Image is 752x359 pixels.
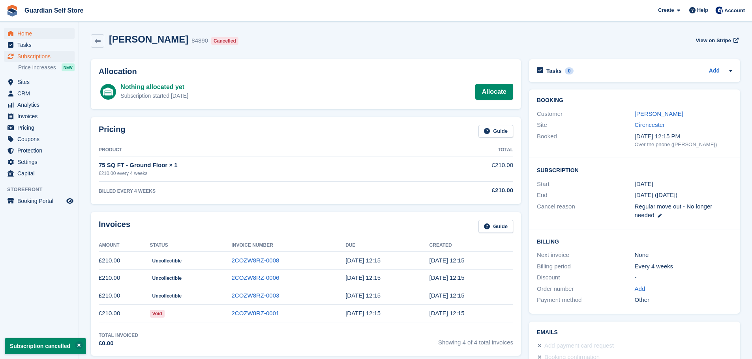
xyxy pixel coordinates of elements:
[6,5,18,17] img: stora-icon-8386f47178a22dfd0bd8f6a31ec36ba5ce8667c1dd55bd0f319d3a0aa187defe.svg
[537,132,634,149] div: Booked
[99,144,425,156] th: Product
[5,338,86,354] p: Subscription cancelled
[232,310,279,316] a: 2COZW8RZ-0001
[537,262,634,271] div: Billing period
[17,39,65,50] span: Tasks
[635,273,732,282] div: -
[537,285,634,294] div: Order number
[635,251,732,260] div: None
[232,274,279,281] a: 2COZW8RZ-0006
[635,180,653,189] time: 2025-05-07 00:00:00 UTC
[478,220,513,233] a: Guide
[99,287,150,305] td: £210.00
[7,186,79,193] span: Storefront
[99,188,425,195] div: BILLED EVERY 4 WEEKS
[635,192,678,198] span: [DATE] ([DATE])
[232,239,346,252] th: Invoice Number
[429,257,465,264] time: 2025-07-30 11:15:46 UTC
[17,111,65,122] span: Invoices
[635,110,683,117] a: [PERSON_NAME]
[715,6,723,14] img: Tom Scott
[635,296,732,305] div: Other
[18,64,56,71] span: Price increases
[345,257,381,264] time: 2025-07-31 11:15:22 UTC
[99,239,150,252] th: Amount
[211,37,238,45] div: Cancelled
[4,195,75,206] a: menu
[537,97,732,104] h2: Booking
[425,186,513,195] div: £210.00
[345,239,429,252] th: Due
[4,39,75,50] a: menu
[99,161,425,170] div: 75 SQ FT - Ground Floor × 1
[99,305,150,322] td: £210.00
[429,310,465,316] time: 2025-05-07 11:15:22 UTC
[4,99,75,110] a: menu
[565,67,574,74] div: 0
[345,292,381,299] time: 2025-06-05 11:15:22 UTC
[232,257,279,264] a: 2COZW8RZ-0008
[17,99,65,110] span: Analytics
[18,63,75,72] a: Price increases NEW
[17,195,65,206] span: Booking Portal
[635,203,713,219] span: Regular move out - No longer needed
[4,111,75,122] a: menu
[150,239,232,252] th: Status
[537,180,634,189] div: Start
[537,273,634,282] div: Discount
[4,134,75,145] a: menu
[4,122,75,133] a: menu
[537,166,732,174] h2: Subscription
[17,76,65,87] span: Sites
[17,145,65,156] span: Protection
[709,67,720,76] a: Add
[17,134,65,145] span: Coupons
[635,141,732,149] div: Over the phone ([PERSON_NAME])
[537,110,634,119] div: Customer
[150,274,184,282] span: Uncollectible
[724,7,745,15] span: Account
[17,88,65,99] span: CRM
[120,82,188,92] div: Nothing allocated yet
[65,196,75,206] a: Preview store
[429,274,465,281] time: 2025-07-02 11:15:37 UTC
[544,341,614,351] div: Add payment card request
[546,67,562,74] h2: Tasks
[537,251,634,260] div: Next invoice
[4,51,75,62] a: menu
[658,6,674,14] span: Create
[635,262,732,271] div: Every 4 weeks
[438,332,513,348] span: Showing 4 of 4 total invoices
[150,310,165,318] span: Void
[697,6,708,14] span: Help
[17,51,65,62] span: Subscriptions
[345,310,381,316] time: 2025-05-08 11:15:22 UTC
[150,292,184,300] span: Uncollectible
[635,285,645,294] a: Add
[4,145,75,156] a: menu
[62,63,75,71] div: NEW
[17,156,65,167] span: Settings
[17,168,65,179] span: Capital
[109,34,188,45] h2: [PERSON_NAME]
[478,125,513,138] a: Guide
[537,329,732,336] h2: Emails
[345,274,381,281] time: 2025-07-03 11:15:22 UTC
[99,67,513,76] h2: Allocation
[99,170,425,177] div: £210.00 every 4 weeks
[4,168,75,179] a: menu
[4,28,75,39] a: menu
[425,156,513,181] td: £210.00
[537,191,634,200] div: End
[99,252,150,270] td: £210.00
[429,239,513,252] th: Created
[99,332,138,339] div: Total Invoiced
[475,84,513,100] a: Allocate
[537,202,634,220] div: Cancel reason
[17,122,65,133] span: Pricing
[232,292,279,299] a: 2COZW8RZ-0003
[4,156,75,167] a: menu
[692,34,740,47] a: View on Stripe
[99,339,138,348] div: £0.00
[150,257,184,265] span: Uncollectible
